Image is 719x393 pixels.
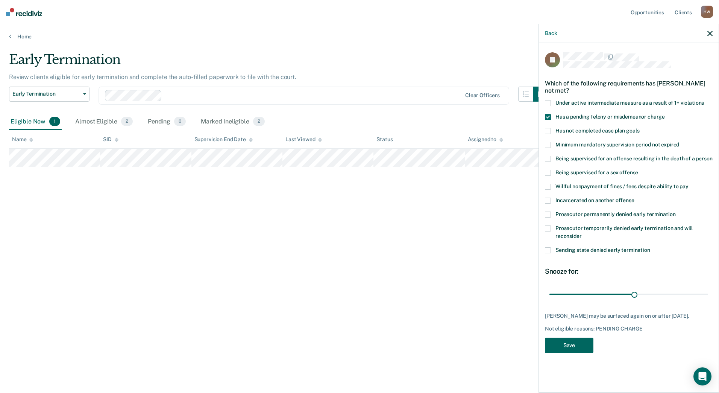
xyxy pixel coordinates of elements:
[555,128,639,134] span: Has not completed case plan goals
[6,8,42,16] img: Recidiviz
[545,74,713,100] div: Which of the following requirements has [PERSON_NAME] not met?
[555,100,704,106] span: Under active intermediate measure as a result of 1+ violations
[545,267,713,276] div: Snooze for:
[555,225,693,239] span: Prosecutor temporarily denied early termination and will reconsider
[174,117,186,126] span: 0
[468,136,503,143] div: Assigned to
[701,6,713,18] div: H W
[555,155,713,161] span: Being supervised for an offense resulting in the death of a person
[103,136,118,143] div: SID
[465,92,500,99] div: Clear officers
[376,136,393,143] div: Status
[555,142,679,148] span: Minimum mandatory supervision period not expired
[12,91,80,97] span: Early Termination
[285,136,322,143] div: Last Viewed
[555,183,689,189] span: Willful nonpayment of fines / fees despite ability to pay
[146,114,187,130] div: Pending
[9,52,548,73] div: Early Termination
[555,211,675,217] span: Prosecutor permanently denied early termination
[9,33,710,40] a: Home
[545,338,593,353] button: Save
[9,73,296,81] p: Review clients eligible for early termination and complete the auto-filled paperwork to file with...
[545,30,557,37] button: Back
[49,117,60,126] span: 1
[121,117,133,126] span: 2
[555,247,650,253] span: Sending state denied early termination
[555,169,638,175] span: Being supervised for a sex offense
[555,114,665,120] span: Has a pending felony or misdemeanor charge
[545,326,713,332] div: Not eligible reasons: PENDING CHARGE
[693,367,711,385] div: Open Intercom Messenger
[74,114,134,130] div: Almost Eligible
[194,136,253,143] div: Supervision End Date
[253,117,265,126] span: 2
[545,313,713,319] div: [PERSON_NAME] may be surfaced again on or after [DATE].
[9,114,62,130] div: Eligible Now
[199,114,266,130] div: Marked Ineligible
[555,197,634,203] span: Incarcerated on another offense
[12,136,33,143] div: Name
